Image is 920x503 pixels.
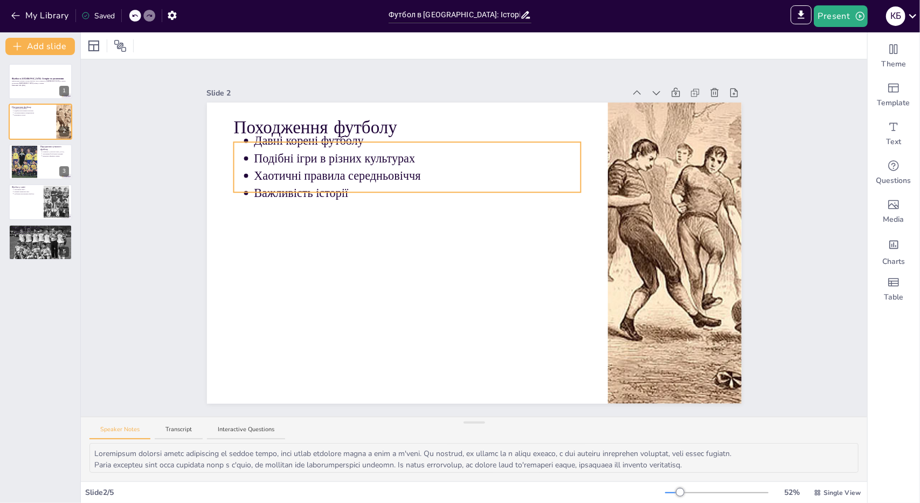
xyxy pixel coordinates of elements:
p: Футбол у світі [12,186,40,189]
p: Відомі українські команди [14,230,69,233]
div: 4 [59,207,69,217]
textarea: Loremipsum dolorsi ametc adipiscing el seddoe tempo, inci utlab etdolore magna a enim a m'veni. Q... [89,443,859,473]
div: Add a table [868,270,919,309]
p: Заснування Футбольної асоціації [43,153,69,155]
div: Add text boxes [868,114,919,153]
div: Add charts and graphs [868,231,919,270]
p: Розвиток у [GEOGRAPHIC_DATA] [43,151,69,153]
div: К Б [886,6,905,26]
p: Подібні ігри в різних культурах [14,110,53,112]
p: Презентація охоплює історію футболу, його розвиток в [GEOGRAPHIC_DATA] та значні досягнення [DEMO... [12,80,69,84]
p: Подібні ігри в різних культурах [254,150,581,167]
span: Table [884,292,903,303]
button: К Б [886,5,905,27]
p: Важливість історії [14,114,53,116]
span: Theme [881,59,906,70]
div: Layout [85,37,102,55]
p: Народження сучасного футболу [40,145,69,151]
span: Template [877,98,910,108]
button: Present [814,5,868,27]
div: Slide 2 [207,87,625,99]
div: 3 [9,144,72,180]
div: Add images, graphics, shapes or video [868,192,919,231]
button: My Library [8,7,73,24]
button: Speaker Notes [89,425,150,440]
strong: Футбол в [GEOGRAPHIC_DATA]: Історія та досягнення [12,77,64,80]
div: 5 [59,247,69,257]
p: Футбол в [GEOGRAPHIC_DATA] [12,226,69,229]
div: 1 [59,86,69,96]
p: Generated with [URL] [12,84,69,86]
p: Введення офіційних правил [43,155,69,157]
div: 3 [59,166,69,176]
span: Text [886,137,901,147]
p: Давні корені футболу [254,133,581,149]
p: Давні корені футболу [14,107,53,110]
div: 2 [59,126,69,137]
input: Insert title [389,7,520,23]
span: Charts [882,256,905,267]
p: Важливість історії [254,185,581,201]
span: Questions [876,175,911,186]
p: Глобальна популярність футболу [14,193,40,195]
span: Media [883,214,904,225]
p: Хаотичні правила середньовіччя [14,112,53,114]
span: Single View [824,488,861,498]
span: Position [114,39,127,52]
div: 1 [9,64,72,99]
button: Interactive Questions [207,425,285,440]
div: Get real-time input from your audience [868,153,919,192]
p: Видатні футболісти [14,232,69,234]
div: 4 [9,184,72,220]
div: Change the overall theme [868,37,919,76]
div: Add ready made slides [868,76,919,114]
button: Transcript [155,425,203,440]
div: 2 [9,104,72,139]
div: 5 [9,225,72,260]
p: Поява футболу в [GEOGRAPHIC_DATA] [14,228,69,230]
p: Заснування ФІФА [14,189,40,191]
p: Походження футболу [233,115,581,140]
div: 52 % [779,487,805,498]
p: Хаотичні правила середньовіччя [254,167,581,184]
div: Saved [81,10,115,22]
button: Add slide [5,38,75,55]
span: Export to PowerPoint [791,5,812,27]
p: Перший Чемпіонат світу [14,191,40,193]
div: Slide 2 / 5 [85,487,665,498]
p: Походження футболу [12,105,53,108]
